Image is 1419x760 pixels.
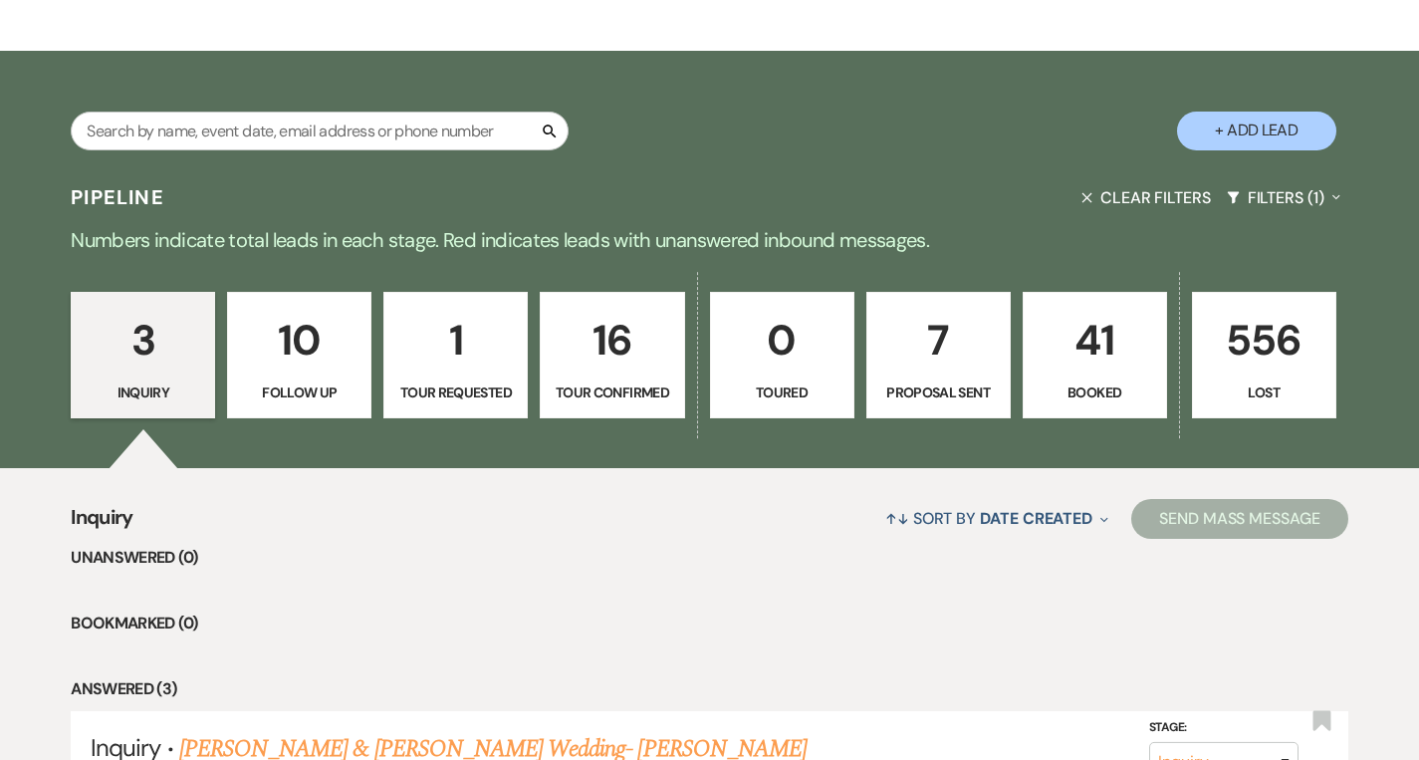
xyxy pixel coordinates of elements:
p: Booked [1036,381,1154,403]
a: 0Toured [710,292,854,419]
span: Inquiry [71,502,133,545]
p: 556 [1205,307,1323,374]
a: 556Lost [1192,292,1336,419]
p: Tour Requested [396,381,515,403]
h3: Pipeline [71,183,164,211]
button: + Add Lead [1177,112,1336,150]
label: Stage: [1149,717,1299,739]
a: 3Inquiry [71,292,215,419]
p: 16 [553,307,671,374]
p: Follow Up [240,381,358,403]
p: 10 [240,307,358,374]
a: 10Follow Up [227,292,371,419]
p: 0 [723,307,841,374]
a: 1Tour Requested [383,292,528,419]
p: Tour Confirmed [553,381,671,403]
a: 7Proposal Sent [866,292,1011,419]
p: 41 [1036,307,1154,374]
button: Send Mass Message [1131,499,1348,539]
p: Proposal Sent [879,381,998,403]
li: Unanswered (0) [71,545,1348,571]
p: 1 [396,307,515,374]
span: ↑↓ [885,508,909,529]
li: Answered (3) [71,676,1348,702]
li: Bookmarked (0) [71,611,1348,636]
button: Filters (1) [1219,171,1348,224]
button: Clear Filters [1073,171,1219,224]
span: Date Created [980,508,1092,529]
button: Sort By Date Created [877,492,1116,545]
a: 16Tour Confirmed [540,292,684,419]
p: Toured [723,381,841,403]
p: Lost [1205,381,1323,403]
p: 7 [879,307,998,374]
input: Search by name, event date, email address or phone number [71,112,569,150]
p: 3 [84,307,202,374]
p: Inquiry [84,381,202,403]
a: 41Booked [1023,292,1167,419]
